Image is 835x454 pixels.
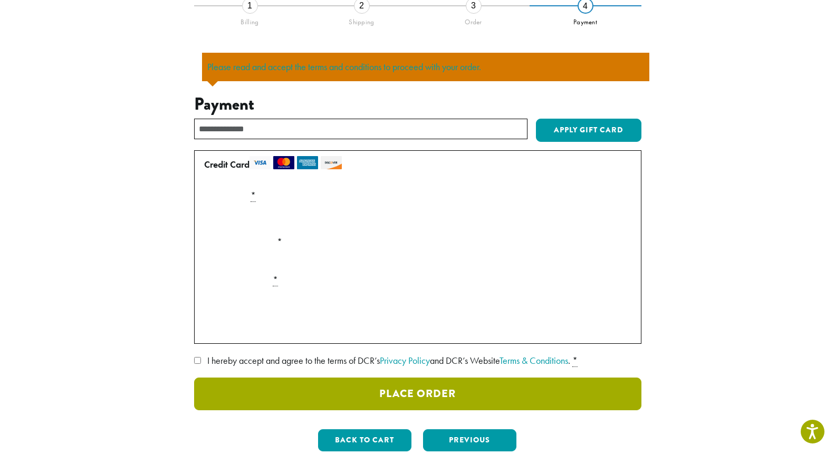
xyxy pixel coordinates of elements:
div: Billing [194,14,306,26]
label: Credit Card [204,156,627,173]
abbr: required [572,354,578,367]
input: I hereby accept and agree to the terms of DCR’sPrivacy Policyand DCR’s WebsiteTerms & Conditions. * [194,357,201,364]
img: visa [249,156,271,169]
img: discover [321,156,342,169]
a: Please read and accept the terms and conditions to proceed with your order. [207,61,481,73]
a: Privacy Policy [380,354,430,366]
img: amex [297,156,318,169]
abbr: required [251,189,256,202]
img: mastercard [273,156,294,169]
abbr: required [273,274,278,286]
a: Terms & Conditions [500,354,568,366]
h3: Payment [194,94,641,114]
div: Payment [530,14,641,26]
button: Apply Gift Card [536,119,641,142]
button: Back to cart [318,429,411,451]
span: I hereby accept and agree to the terms of DCR’s and DCR’s Website . [207,354,570,366]
button: Place Order [194,378,641,410]
div: Shipping [306,14,418,26]
div: Order [418,14,530,26]
button: Previous [423,429,516,451]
